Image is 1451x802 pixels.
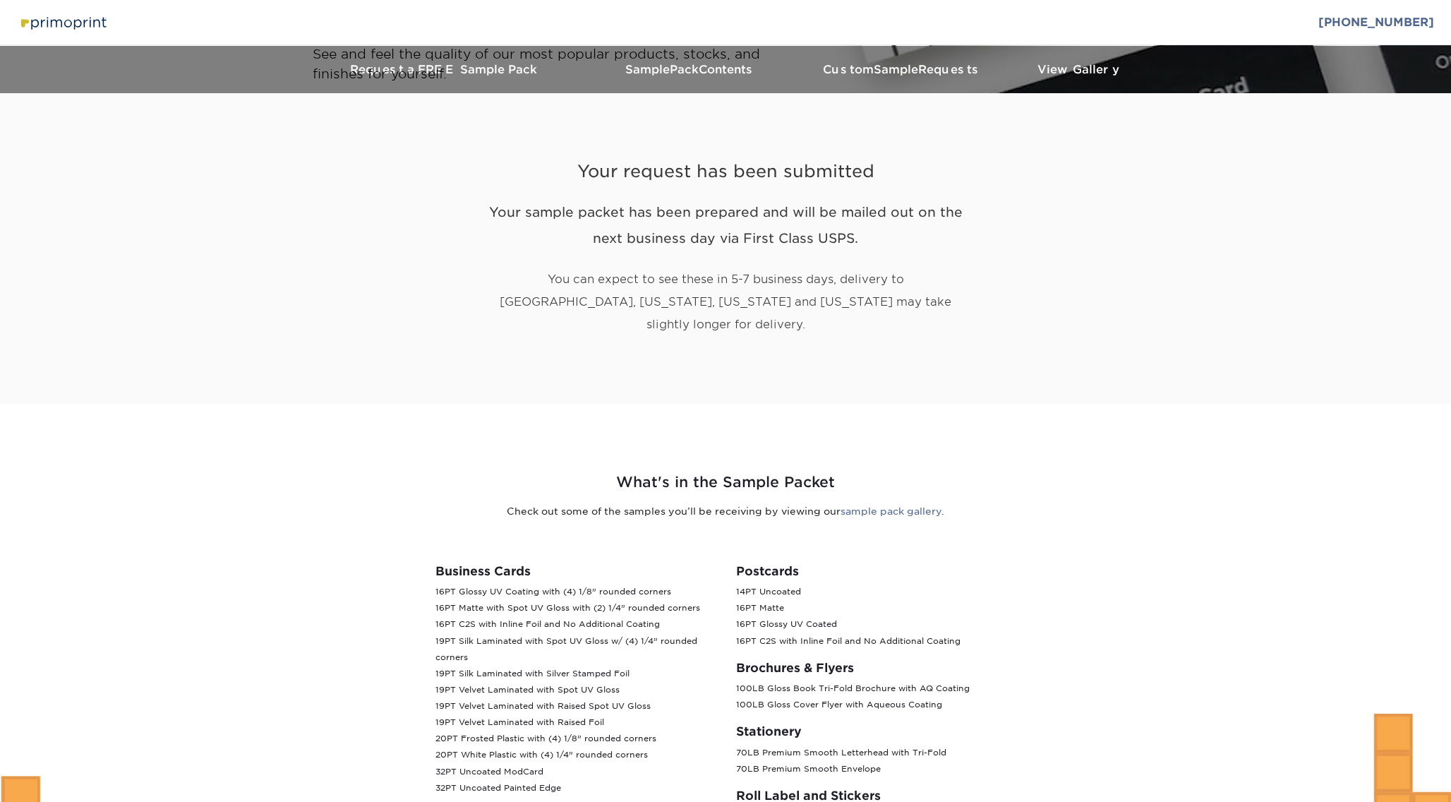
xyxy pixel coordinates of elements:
[17,13,109,32] img: Primoprint
[435,584,715,796] p: 16PT Glossy UV Coating with (4) 1/8” rounded corners 16PT Matte with Spot UV Gloss with (2) 1/4” ...
[796,46,1008,93] a: CustomSampleRequests
[302,46,584,93] a: Request a FREE Sample Pack
[736,564,1016,578] h3: Postcards
[302,63,584,76] h3: Request a FREE Sample Pack
[435,564,715,578] h3: Business Cards
[736,745,1016,777] p: 70LB Premium Smooth Letterhead with Tri-Fold 70LB Premium Smooth Envelope
[1008,46,1149,93] a: View Gallery
[478,199,973,251] h2: Your sample packet has been prepared and will be mailed out on the next business day via First Cl...
[313,504,1138,518] p: Check out some of the samples you’ll be receiving by viewing our .
[1318,16,1434,29] a: [PHONE_NUMBER]
[313,44,796,83] p: See and feel the quality of our most popular products, stocks, and finishes for yourself.
[841,505,941,517] a: sample pack gallery
[736,724,1016,738] h3: Stationery
[736,661,1016,675] h3: Brochures & Flyers
[1008,63,1149,76] h3: View Gallery
[313,472,1138,493] h2: What's in the Sample Packet
[796,63,1008,76] h3: Custom Requests
[478,268,973,336] p: You can expect to see these in 5-7 business days, delivery to [GEOGRAPHIC_DATA], [US_STATE], [US_...
[478,127,973,182] h1: Your request has been submitted
[736,584,1016,650] p: 14PT Uncoated 16PT Matte 16PT Glossy UV Coated 16PT C2S with Inline Foil and No Additional Coating
[874,63,918,76] span: Sample
[736,681,1016,713] p: 100LB Gloss Book Tri-Fold Brochure with AQ Coating 100LB Gloss Cover Flyer with Aqueous Coating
